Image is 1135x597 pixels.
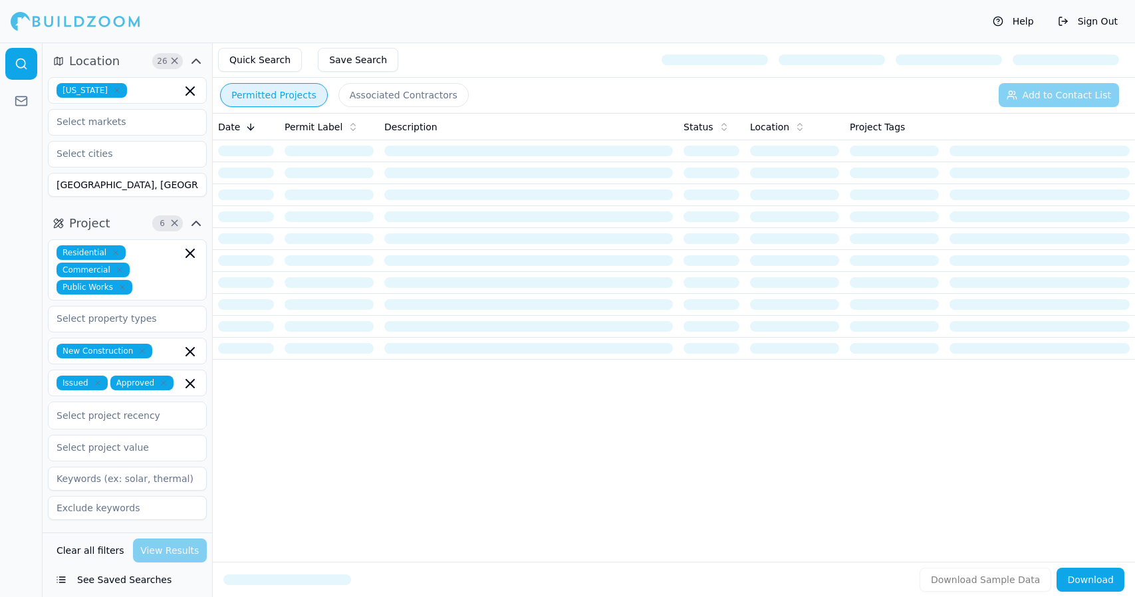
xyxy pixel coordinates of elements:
span: Residential [57,245,126,260]
button: Location26Clear Location filters [48,51,207,72]
span: Public Works [57,280,132,295]
span: Clear Location filters [170,58,180,64]
button: Help [986,11,1041,32]
span: [US_STATE] [57,83,127,98]
span: Issued [57,376,108,390]
input: Select project value [49,435,189,459]
button: Save Search [318,48,398,72]
span: Description [384,120,438,134]
span: Date [218,120,240,134]
input: Select markets [49,110,189,134]
button: Permitted Projects [220,83,328,107]
span: Status [684,120,713,134]
input: Zipcodes (ex:91210,10001) [48,173,207,197]
span: Approved [110,376,174,390]
button: Sign Out [1051,11,1124,32]
input: Select cities [49,142,189,166]
span: Commercial [57,263,130,277]
input: Select property types [49,306,189,330]
button: See Saved Searches [48,568,207,592]
button: Project6Clear Project filters [48,213,207,234]
button: Clear all filters [53,538,128,562]
span: Project Tags [850,120,905,134]
span: New Construction [57,344,152,358]
span: 26 [156,55,169,68]
span: Project [69,214,110,233]
span: Clear Project filters [170,220,180,227]
input: Keywords (ex: solar, thermal) [48,467,207,491]
span: Location [750,120,789,134]
input: Exclude keywords [48,496,207,520]
button: Quick Search [218,48,302,72]
button: Download [1057,568,1124,592]
button: Associated Contractors [338,83,469,107]
span: Location [69,52,120,70]
span: Permit Label [285,120,342,134]
span: 6 [156,217,169,230]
